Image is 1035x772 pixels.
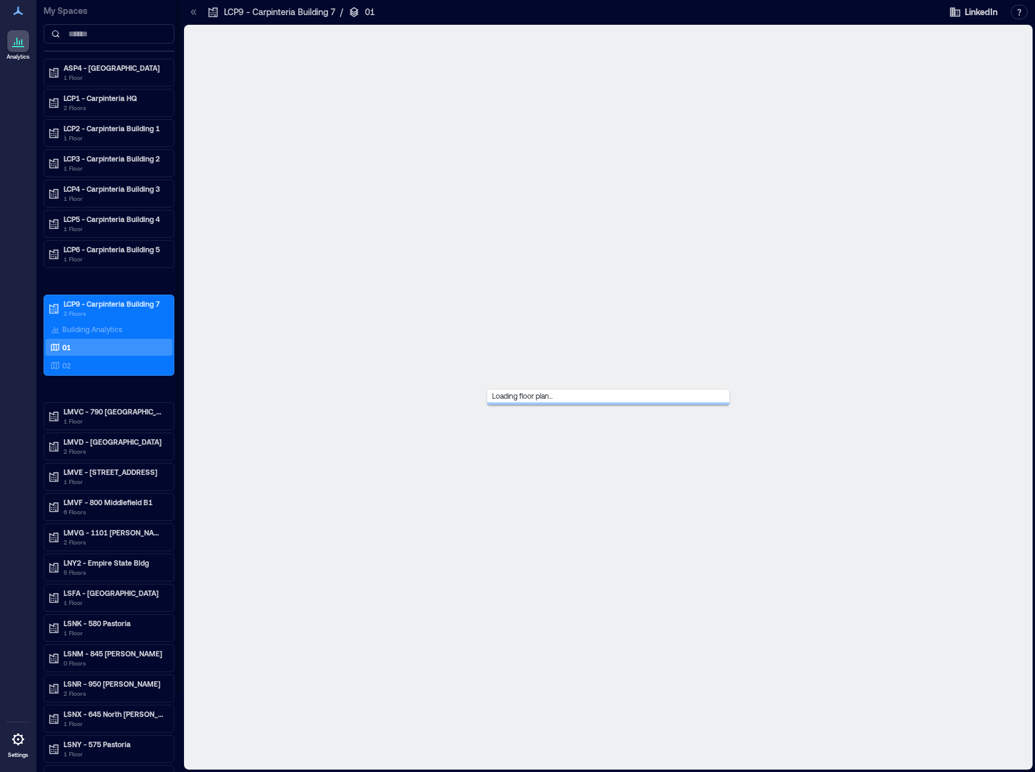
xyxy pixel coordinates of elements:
a: Analytics [3,27,33,64]
p: LCP2 - Carpinteria Building 1 [64,123,165,133]
p: LCP1 - Carpinteria HQ [64,93,165,103]
p: LSNY - 575 Pastoria [64,739,165,749]
p: LMVE - [STREET_ADDRESS] [64,467,165,477]
p: 6 Floors [64,507,165,517]
span: Loading floor plan... [487,387,557,405]
p: 2 Floors [64,309,165,318]
p: 1 Floor [64,719,165,728]
p: 1 Floor [64,254,165,264]
p: 2 Floors [64,537,165,547]
p: 1 Floor [64,133,165,143]
p: 1 Floor [64,224,165,234]
p: 1 Floor [64,628,165,638]
p: LMVD - [GEOGRAPHIC_DATA] [64,437,165,447]
p: LSNR - 950 [PERSON_NAME] [64,679,165,689]
p: 1 Floor [64,749,165,759]
p: LSNM - 845 [PERSON_NAME] [64,649,165,658]
p: 01 [365,6,375,18]
p: LMVF - 800 Middlefield B1 [64,497,165,507]
p: 1 Floor [64,416,165,426]
button: LinkedIn [945,2,1001,22]
p: Building Analytics [62,324,122,334]
p: 1 Floor [64,194,165,203]
p: LCP6 - Carpinteria Building 5 [64,244,165,254]
span: LinkedIn [965,6,997,18]
p: 1 Floor [64,598,165,607]
p: LMVG - 1101 [PERSON_NAME] B7 [64,528,165,537]
p: LCP9 - Carpinteria Building 7 [64,299,165,309]
p: LCP3 - Carpinteria Building 2 [64,154,165,163]
p: 0 Floors [64,658,165,668]
p: LCP9 - Carpinteria Building 7 [224,6,335,18]
p: 01 [62,342,71,352]
a: Settings [4,725,33,762]
p: LCP5 - Carpinteria Building 4 [64,214,165,224]
p: 1 Floor [64,163,165,173]
p: 2 Floors [64,689,165,698]
p: LNY2 - Empire State Bldg [64,558,165,568]
p: My Spaces [44,5,174,17]
p: 02 [62,361,71,370]
p: Analytics [7,53,30,61]
p: LSNX - 645 North [PERSON_NAME] [64,709,165,719]
p: / [340,6,343,18]
p: ASP4 - [GEOGRAPHIC_DATA] [64,63,165,73]
p: LSNK - 580 Pastoria [64,618,165,628]
p: LSFA - [GEOGRAPHIC_DATA] [64,588,165,598]
p: 2 Floors [64,447,165,456]
p: LCP4 - Carpinteria Building 3 [64,184,165,194]
p: Settings [8,751,28,759]
p: 2 Floors [64,103,165,113]
p: 5 Floors [64,568,165,577]
p: 1 Floor [64,477,165,486]
p: 1 Floor [64,73,165,82]
p: LMVC - 790 [GEOGRAPHIC_DATA] B2 [64,407,165,416]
